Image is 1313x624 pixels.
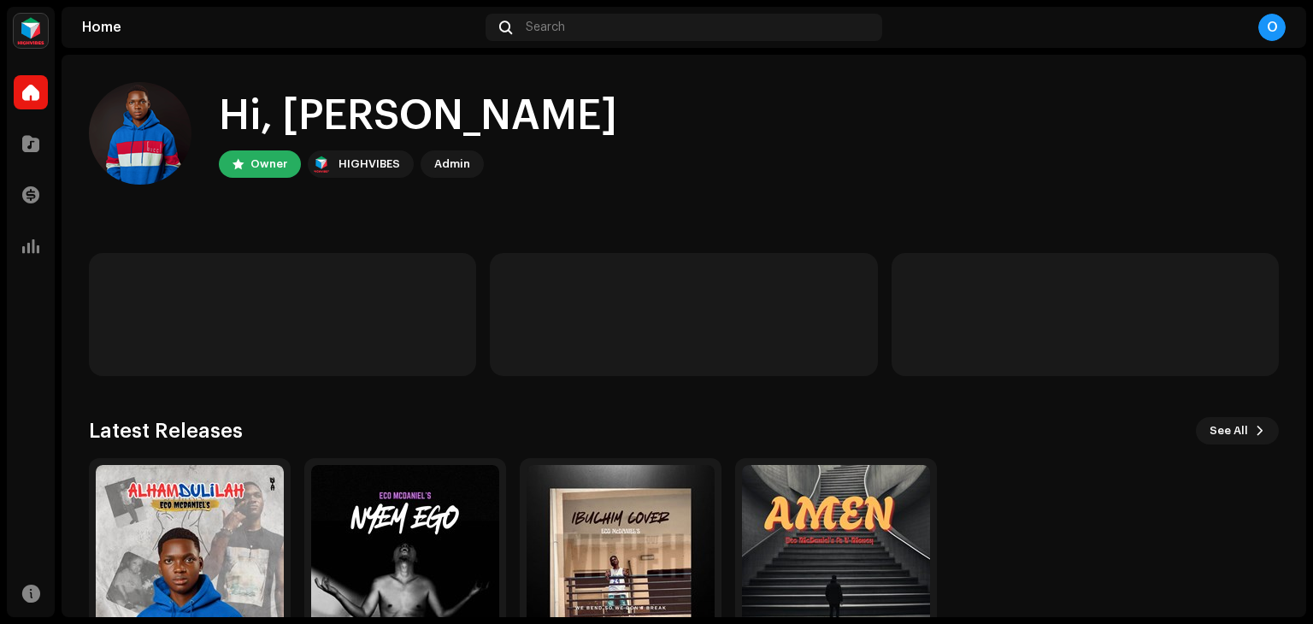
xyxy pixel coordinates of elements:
div: Hi, [PERSON_NAME] [219,89,617,144]
img: 5e3762e2-d6e8-48de-9cf4-66b37cc4aec8 [89,82,191,185]
div: Admin [434,154,470,174]
img: feab3aad-9b62-475c-8caf-26f15a9573ee [311,154,332,174]
img: feab3aad-9b62-475c-8caf-26f15a9573ee [14,14,48,48]
div: Owner [250,154,287,174]
button: See All [1196,417,1279,444]
div: Home [82,21,479,34]
span: See All [1210,414,1248,448]
div: O [1258,14,1286,41]
h3: Latest Releases [89,417,243,444]
div: HIGHVIBES [339,154,400,174]
span: Search [526,21,565,34]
